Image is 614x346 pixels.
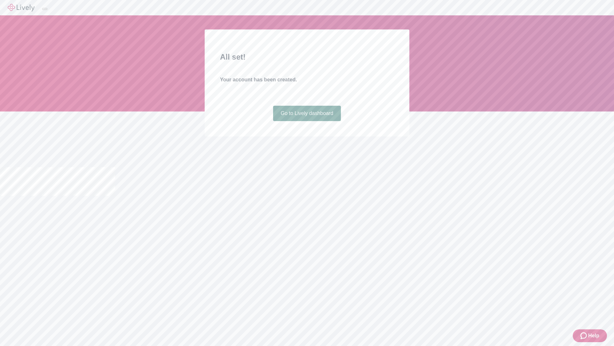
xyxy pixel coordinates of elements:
[580,332,588,340] svg: Zendesk support icon
[220,51,394,63] h2: All set!
[42,8,47,10] button: Log out
[8,4,35,12] img: Lively
[573,329,607,342] button: Zendesk support iconHelp
[588,332,599,340] span: Help
[273,106,341,121] a: Go to Lively dashboard
[220,76,394,84] h4: Your account has been created.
